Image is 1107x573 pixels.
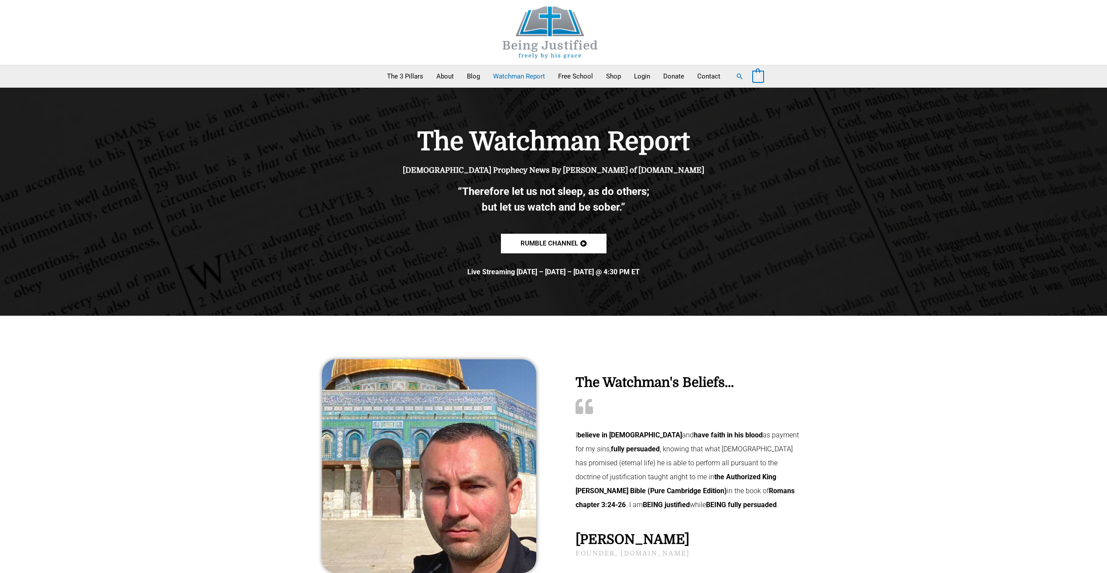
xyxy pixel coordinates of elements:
span: 0 [757,73,760,80]
a: About [430,65,460,87]
a: Contact [691,65,727,87]
a: Rumble channel [501,234,607,253]
a: Watchman Report [487,65,552,87]
img: Being Justified [485,7,616,58]
b: the Authorized King [PERSON_NAME] Bible (Pure Cambridge Edition) [576,473,776,495]
a: Blog [460,65,487,87]
b: BEING justified [643,501,690,509]
a: Login [627,65,657,87]
span: Rumble channel [521,240,578,247]
b: fully persuaded [611,445,660,453]
b: Live Streaming [DATE] – [DATE] – [DATE] @ 4:30 PM ET [467,268,640,276]
h2: [PERSON_NAME] [576,533,802,546]
a: Free School [552,65,600,87]
b: believe in [DEMOGRAPHIC_DATA] [577,431,682,439]
b: Romans chapter 3:24-26 [576,487,795,509]
nav: Primary Site Navigation [380,65,727,87]
a: View Shopping Cart, empty [752,72,764,80]
h4: [DEMOGRAPHIC_DATA] Prophecy News By [PERSON_NAME] of [DOMAIN_NAME] [370,166,737,175]
h2: founder, [DOMAIN_NAME] [576,550,802,557]
a: Shop [600,65,627,87]
b: but let us watch and be sober.” [482,201,625,213]
h2: The Watchman's Beliefs... [576,376,802,389]
b: “Therefore let us not sleep, as do others; [458,185,649,198]
a: Donate [657,65,691,87]
a: The 3 Pillars [380,65,430,87]
p: I and as payment for my sins, , knowing that what [DEMOGRAPHIC_DATA] has promised (eternal life) ... [576,428,802,512]
h1: The Watchman Report [370,127,737,157]
b: BEING fully persuaded [706,501,777,509]
a: Search button [736,72,744,80]
b: have faith in his blood [694,431,763,439]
